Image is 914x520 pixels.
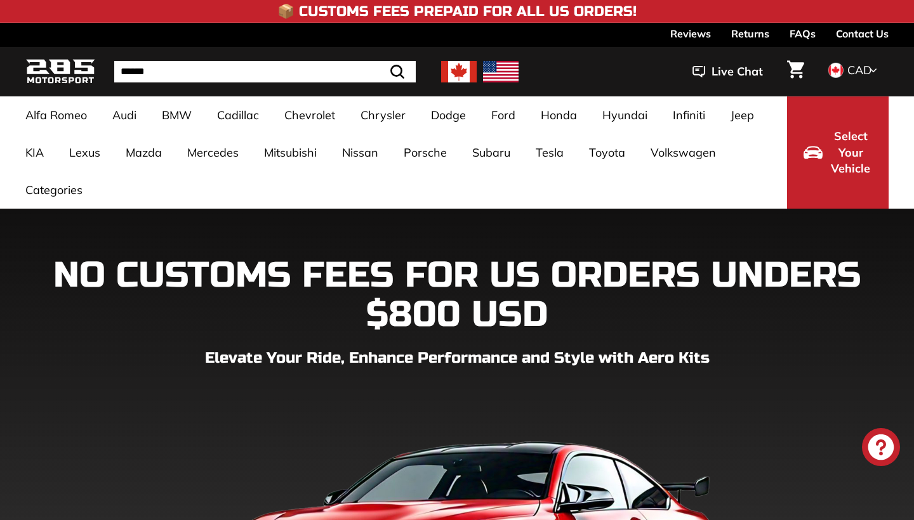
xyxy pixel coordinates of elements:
img: Logo_285_Motorsport_areodynamics_components [25,57,95,87]
a: Cart [779,50,812,93]
input: Search [114,61,416,82]
a: Categories [13,171,95,209]
button: Select Your Vehicle [787,96,889,209]
a: Hyundai [590,96,660,134]
a: Porsche [391,134,460,171]
a: BMW [149,96,204,134]
a: Contact Us [836,23,889,44]
button: Live Chat [676,56,779,88]
a: Nissan [329,134,391,171]
a: Reviews [670,23,711,44]
a: Mercedes [175,134,251,171]
a: Returns [731,23,769,44]
a: Audi [100,96,149,134]
a: Lexus [56,134,113,171]
span: Live Chat [712,63,763,80]
a: Chrysler [348,96,418,134]
h4: 📦 Customs Fees Prepaid for All US Orders! [277,4,637,19]
h1: NO CUSTOMS FEES FOR US ORDERS UNDERS $800 USD [25,256,889,334]
a: Honda [528,96,590,134]
a: Alfa Romeo [13,96,100,134]
a: KIA [13,134,56,171]
a: Infiniti [660,96,718,134]
a: Jeep [718,96,767,134]
span: Select Your Vehicle [829,128,872,177]
a: Tesla [523,134,576,171]
a: FAQs [790,23,816,44]
a: Cadillac [204,96,272,134]
a: Mazda [113,134,175,171]
span: CAD [847,63,871,77]
a: Toyota [576,134,638,171]
inbox-online-store-chat: Shopify online store chat [858,428,904,469]
a: Ford [479,96,528,134]
p: Elevate Your Ride, Enhance Performance and Style with Aero Kits [25,347,889,370]
a: Mitsubishi [251,134,329,171]
a: Volkswagen [638,134,729,171]
a: Subaru [460,134,523,171]
a: Chevrolet [272,96,348,134]
a: Dodge [418,96,479,134]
